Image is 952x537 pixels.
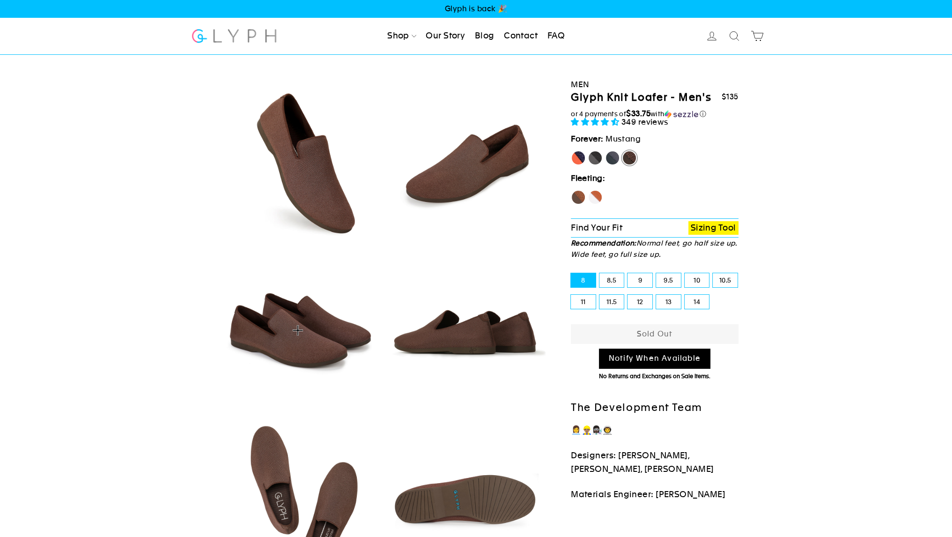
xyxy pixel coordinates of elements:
[571,449,738,476] p: Designers: [PERSON_NAME], [PERSON_NAME], [PERSON_NAME]
[571,273,596,287] label: 8
[571,238,738,260] p: Normal feet, go half size up. Wide feet, go full size up.
[384,26,568,46] ul: Primary
[627,295,652,309] label: 12
[571,190,586,205] label: Hawk
[571,91,711,104] h1: Glyph Knit Loafer - Men's
[384,26,420,46] a: Shop
[626,109,650,118] span: $33.75
[605,150,620,165] label: Rhino
[685,273,709,287] label: 10
[386,251,546,410] img: Mustang
[713,273,738,287] label: 10.5
[571,173,605,183] strong: Fleeting:
[218,251,378,410] img: Mustang
[571,401,738,415] h2: The Development Team
[685,295,709,309] label: 14
[218,82,378,242] img: Mustang
[571,150,586,165] label: [PERSON_NAME]
[656,273,681,287] label: 9.5
[656,295,681,309] label: 13
[599,349,710,369] a: Notify When Available
[588,150,603,165] label: Panther
[627,273,652,287] label: 9
[664,110,698,119] img: Sezzle
[621,117,669,127] span: 349 reviews
[386,82,546,242] img: Mustang
[471,26,498,46] a: Blog
[571,239,636,247] strong: Recommendation:
[544,26,568,46] a: FAQ
[571,488,738,501] p: Materials Engineer: [PERSON_NAME]
[571,424,738,437] p: 👩‍💼👷🏽‍♂️👩🏿‍🔬👨‍🚀
[599,373,710,380] span: No Returns and Exchanges on Sale Items.
[722,92,738,101] span: $135
[605,134,641,143] span: Mustang
[571,78,738,91] div: Men
[571,324,738,344] button: Sold Out
[571,117,621,127] span: 4.71 stars
[636,329,672,338] span: Sold Out
[191,23,278,48] img: Glyph
[599,295,624,309] label: 11.5
[588,190,603,205] label: Fox
[571,109,738,119] div: or 4 payments of with
[688,221,738,235] a: Sizing Tool
[599,273,624,287] label: 8.5
[571,223,622,232] span: Find Your Fit
[422,26,469,46] a: Our Story
[622,150,637,165] label: Mustang
[571,109,738,119] div: or 4 payments of$33.75withSezzle Click to learn more about Sezzle
[500,26,541,46] a: Contact
[571,134,604,143] strong: Forever:
[571,295,596,309] label: 11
